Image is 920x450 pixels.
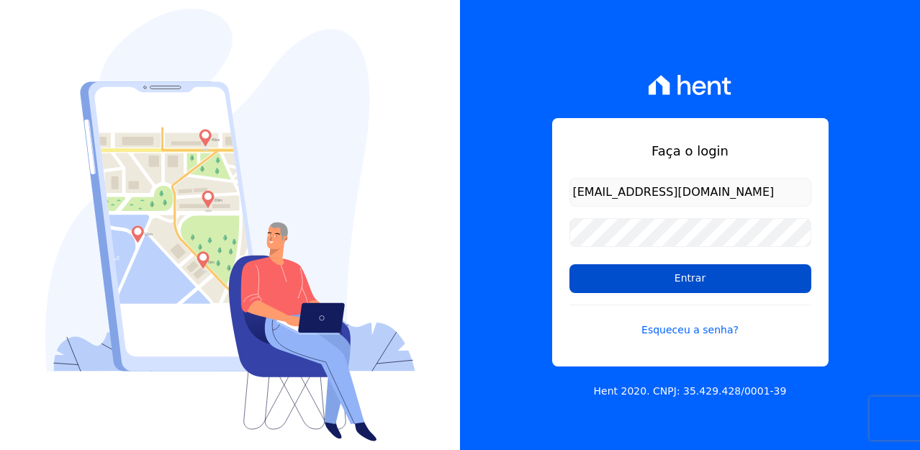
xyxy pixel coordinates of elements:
[594,384,787,399] p: Hent 2020. CNPJ: 35.429.428/0001-39
[45,9,415,441] img: Login
[569,178,811,207] input: Email
[569,305,811,338] a: Esqueceu a senha?
[569,264,811,293] input: Entrar
[569,141,811,161] h1: Faça o login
